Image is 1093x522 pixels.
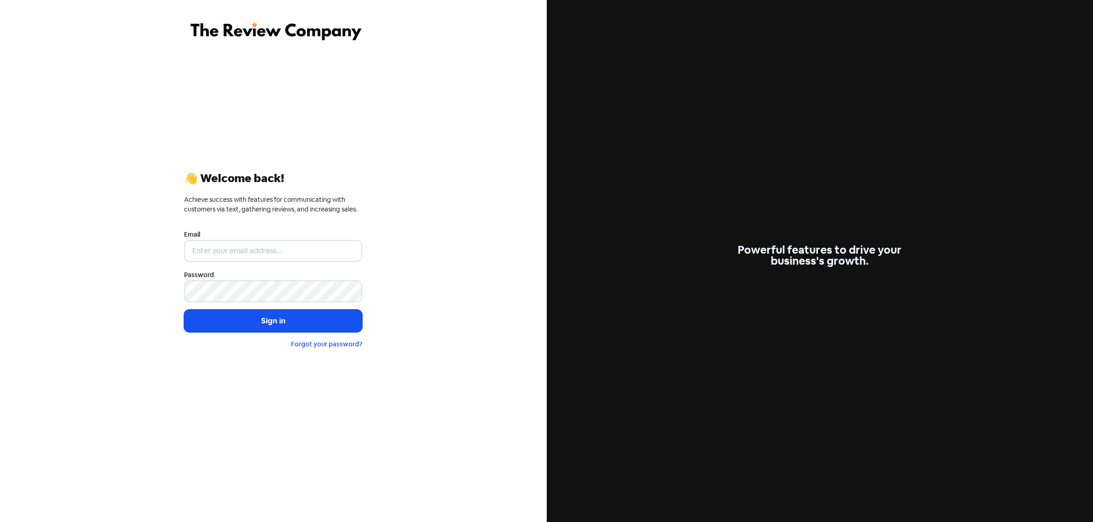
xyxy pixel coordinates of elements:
[184,230,200,239] label: Email
[184,173,362,184] div: 👋 Welcome back!
[184,240,362,262] input: Enter your email address...
[184,195,362,214] div: Achieve success with features for communicating with customers via text, gathering reviews, and i...
[731,244,909,267] div: Powerful features to drive your business's growth.
[291,340,362,348] a: Forgot your password?
[184,270,214,280] label: Password
[184,310,362,333] button: Sign in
